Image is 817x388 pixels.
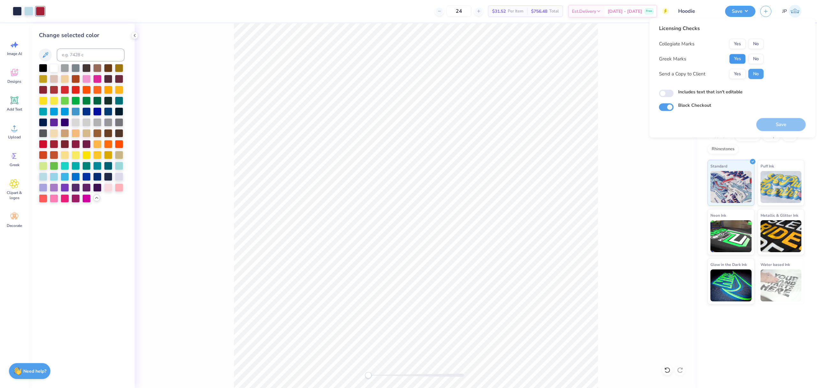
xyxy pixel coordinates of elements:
[761,163,774,169] span: Puff Ink
[646,9,652,13] span: Free
[710,220,752,252] img: Neon Ink
[492,8,506,15] span: $31.52
[710,269,752,301] img: Glow in the Dark Ink
[39,31,124,40] div: Change selected color
[710,212,726,219] span: Neon Ink
[659,40,694,48] div: Collegiate Marks
[446,5,471,17] input: – –
[659,55,686,63] div: Greek Marks
[508,8,523,15] span: Per Item
[4,190,25,200] span: Clipart & logos
[678,102,711,109] label: Block Checkout
[549,8,559,15] span: Total
[659,70,705,78] div: Send a Copy to Client
[678,89,743,95] label: Includes text that isn't editable
[7,79,21,84] span: Designs
[7,223,22,228] span: Decorate
[761,269,802,301] img: Water based Ink
[659,25,764,32] div: Licensing Checks
[710,261,747,268] span: Glow in the Dark Ink
[10,162,19,167] span: Greek
[8,135,21,140] span: Upload
[789,5,801,18] img: John Paul Torres
[572,8,596,15] span: Est. Delivery
[7,107,22,112] span: Add Text
[673,5,720,18] input: Untitled Design
[608,8,642,15] span: [DATE] - [DATE]
[761,171,802,203] img: Puff Ink
[531,8,547,15] span: $756.48
[779,5,804,18] a: JP
[23,368,46,374] strong: Need help?
[710,163,727,169] span: Standard
[708,144,738,154] div: Rhinestones
[710,171,752,203] img: Standard
[761,261,790,268] span: Water based Ink
[7,51,22,56] span: Image AI
[748,54,764,64] button: No
[782,8,787,15] span: JP
[729,69,746,79] button: Yes
[748,39,764,49] button: No
[729,39,746,49] button: Yes
[725,6,755,17] button: Save
[748,69,764,79] button: No
[365,372,371,378] div: Accessibility label
[57,49,124,61] input: e.g. 7428 c
[761,212,798,219] span: Metallic & Glitter Ink
[761,220,802,252] img: Metallic & Glitter Ink
[729,54,746,64] button: Yes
